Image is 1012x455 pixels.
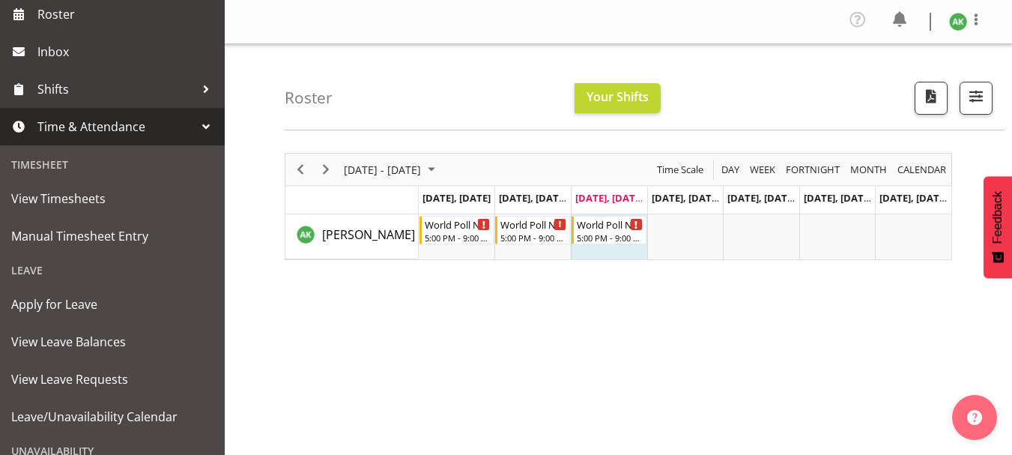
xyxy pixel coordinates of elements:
[4,286,221,323] a: Apply for Leave
[4,180,221,217] a: View Timesheets
[577,232,643,244] div: 5:00 PM - 9:00 PM
[285,214,419,259] td: Amit Kumar resource
[748,160,778,179] button: Timeline Week
[285,153,952,260] div: Timeline Week of September 10, 2025
[784,160,843,179] button: Fortnight
[577,217,643,232] div: World Poll NZ Weekdays
[967,410,982,425] img: help-xxl-2.png
[11,293,213,316] span: Apply for Leave
[342,160,422,179] span: [DATE] - [DATE]
[37,3,217,25] span: Roster
[984,176,1012,278] button: Feedback - Show survey
[11,331,213,353] span: View Leave Balances
[4,361,221,398] a: View Leave Requests
[720,160,741,179] span: Day
[419,214,951,259] table: Timeline Week of September 10, 2025
[4,217,221,255] a: Manual Timesheet Entry
[4,149,221,180] div: Timesheet
[322,226,415,244] a: [PERSON_NAME]
[895,160,949,179] button: Month
[422,191,491,205] span: [DATE], [DATE]
[572,216,646,244] div: Amit Kumar"s event - World Poll NZ Weekdays Begin From Wednesday, September 10, 2025 at 5:00:00 P...
[11,406,213,428] span: Leave/Unavailability Calendar
[500,232,566,244] div: 5:00 PM - 9:00 PM
[848,160,890,179] button: Timeline Month
[285,89,333,106] h4: Roster
[879,191,948,205] span: [DATE], [DATE]
[575,83,661,113] button: Your Shifts
[748,160,777,179] span: Week
[419,216,494,244] div: Amit Kumar"s event - World Poll NZ Weekdays Begin From Monday, September 8, 2025 at 5:00:00 PM GM...
[575,191,643,205] span: [DATE], [DATE]
[655,160,705,179] span: Time Scale
[804,191,872,205] span: [DATE], [DATE]
[849,160,888,179] span: Month
[322,226,415,243] span: [PERSON_NAME]
[316,160,336,179] button: Next
[652,191,720,205] span: [DATE], [DATE]
[342,160,442,179] button: September 08 - 14, 2025
[37,40,217,63] span: Inbox
[291,160,311,179] button: Previous
[37,115,195,138] span: Time & Attendance
[719,160,742,179] button: Timeline Day
[915,82,948,115] button: Download a PDF of the roster according to the set date range.
[313,154,339,185] div: Next
[960,82,993,115] button: Filter Shifts
[37,78,195,100] span: Shifts
[727,191,796,205] span: [DATE], [DATE]
[4,323,221,361] a: View Leave Balances
[4,398,221,436] a: Leave/Unavailability Calendar
[587,88,649,105] span: Your Shifts
[991,191,1005,244] span: Feedback
[425,232,491,244] div: 5:00 PM - 9:00 PM
[11,368,213,391] span: View Leave Requests
[655,160,706,179] button: Time Scale
[425,217,491,232] div: World Poll NZ Weekdays
[11,225,213,247] span: Manual Timesheet Entry
[784,160,841,179] span: Fortnight
[11,187,213,210] span: View Timesheets
[288,154,313,185] div: Previous
[949,13,967,31] img: amit-kumar11606.jpg
[499,191,567,205] span: [DATE], [DATE]
[495,216,570,244] div: Amit Kumar"s event - World Poll NZ Weekdays Begin From Tuesday, September 9, 2025 at 5:00:00 PM G...
[4,255,221,286] div: Leave
[500,217,566,232] div: World Poll NZ Weekdays
[896,160,948,179] span: calendar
